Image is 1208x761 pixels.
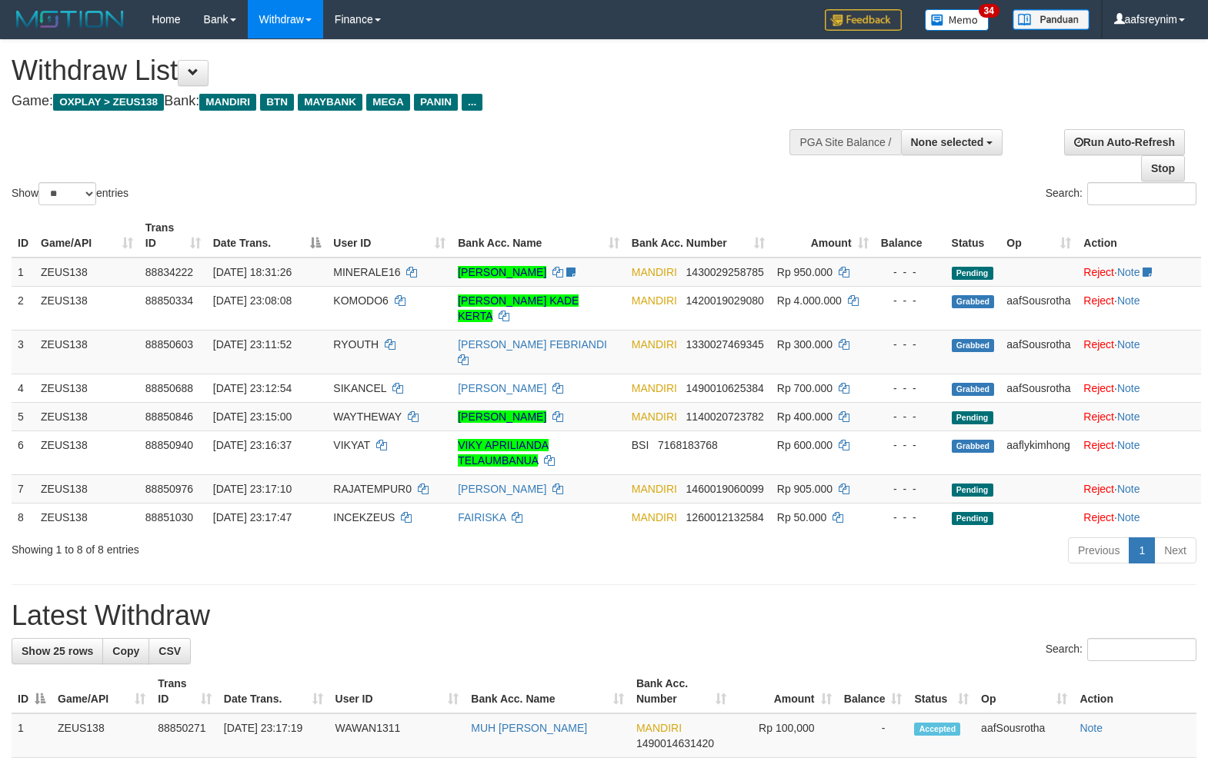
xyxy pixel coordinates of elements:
[1000,286,1077,330] td: aafSousrotha
[952,512,993,525] span: Pending
[12,374,35,402] td: 4
[12,474,35,503] td: 7
[38,182,96,205] select: Showentries
[686,294,764,307] span: Copy 1420019029080 to clipboard
[952,440,995,453] span: Grabbed
[52,670,152,713] th: Game/API: activate to sort column ascending
[12,8,128,31] img: MOTION_logo.png
[452,214,626,258] th: Bank Acc. Name: activate to sort column ascending
[458,266,546,278] a: [PERSON_NAME]
[881,409,939,424] div: - - -
[632,511,677,523] span: MANDIRI
[465,670,630,713] th: Bank Acc. Name: activate to sort column ascending
[686,266,764,278] span: Copy 1430029258785 to clipboard
[632,382,677,394] span: MANDIRI
[12,258,35,287] td: 1
[458,410,546,423] a: [PERSON_NAME]
[632,439,649,451] span: BSI
[1083,439,1114,451] a: Reject
[207,214,328,258] th: Date Trans.: activate to sort column descending
[12,182,128,205] label: Show entries
[636,722,682,734] span: MANDIRI
[632,266,677,278] span: MANDIRI
[777,483,833,495] span: Rp 905.000
[145,266,193,278] span: 88834222
[777,410,833,423] span: Rp 400.000
[333,338,379,351] span: RYOUTH
[53,94,164,111] span: OXPLAY > ZEUS138
[145,410,193,423] span: 88850846
[12,330,35,374] td: 3
[1117,511,1140,523] a: Note
[1046,182,1196,205] label: Search:
[1077,430,1201,474] td: ·
[199,94,256,111] span: MANDIRI
[1000,214,1077,258] th: Op: activate to sort column ascending
[881,337,939,352] div: - - -
[777,511,827,523] span: Rp 50.000
[213,483,292,495] span: [DATE] 23:17:10
[626,214,771,258] th: Bank Acc. Number: activate to sort column ascending
[952,295,995,308] span: Grabbed
[12,286,35,330] td: 2
[1083,410,1114,423] a: Reject
[145,511,193,523] span: 88851030
[1154,537,1196,563] a: Next
[952,484,993,497] span: Pending
[636,737,714,749] span: Copy 1490014631420 to clipboard
[366,94,410,111] span: MEGA
[777,439,833,451] span: Rp 600.000
[901,129,1003,155] button: None selected
[1083,338,1114,351] a: Reject
[952,267,993,280] span: Pending
[632,294,677,307] span: MANDIRI
[145,382,193,394] span: 88850688
[1083,266,1114,278] a: Reject
[908,670,975,713] th: Status: activate to sort column ascending
[152,670,218,713] th: Trans ID: activate to sort column ascending
[139,214,207,258] th: Trans ID: activate to sort column ascending
[213,382,292,394] span: [DATE] 23:12:54
[789,129,900,155] div: PGA Site Balance /
[1000,374,1077,402] td: aafSousrotha
[35,330,139,374] td: ZEUS138
[333,266,400,278] span: MINERALE16
[777,294,842,307] span: Rp 4.000.000
[213,511,292,523] span: [DATE] 23:17:47
[1013,9,1090,30] img: panduan.png
[213,439,292,451] span: [DATE] 23:16:37
[1087,182,1196,205] input: Search:
[881,510,939,525] div: - - -
[732,670,838,713] th: Amount: activate to sort column ascending
[471,722,587,734] a: MUH [PERSON_NAME]
[1087,638,1196,661] input: Search:
[1083,294,1114,307] a: Reject
[333,439,369,451] span: VIKYAT
[148,638,191,664] a: CSV
[1083,382,1114,394] a: Reject
[1064,129,1185,155] a: Run Auto-Refresh
[458,483,546,495] a: [PERSON_NAME]
[881,293,939,308] div: - - -
[152,713,218,758] td: 88850271
[1117,410,1140,423] a: Note
[881,264,939,280] div: - - -
[35,474,139,503] td: ZEUS138
[333,511,395,523] span: INCEKZEUS
[838,713,909,758] td: -
[1117,294,1140,307] a: Note
[145,338,193,351] span: 88850603
[686,410,764,423] span: Copy 1140020723782 to clipboard
[333,294,389,307] span: KOMODO6
[777,338,833,351] span: Rp 300.000
[145,439,193,451] span: 88850940
[975,670,1073,713] th: Op: activate to sort column ascending
[12,94,790,109] h4: Game: Bank:
[298,94,362,111] span: MAYBANK
[1068,537,1130,563] a: Previous
[1083,511,1114,523] a: Reject
[458,439,549,467] a: VIKY APRILIANDA TELAUMBANUA
[1077,402,1201,430] td: ·
[925,9,989,31] img: Button%20Memo.svg
[1046,638,1196,661] label: Search:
